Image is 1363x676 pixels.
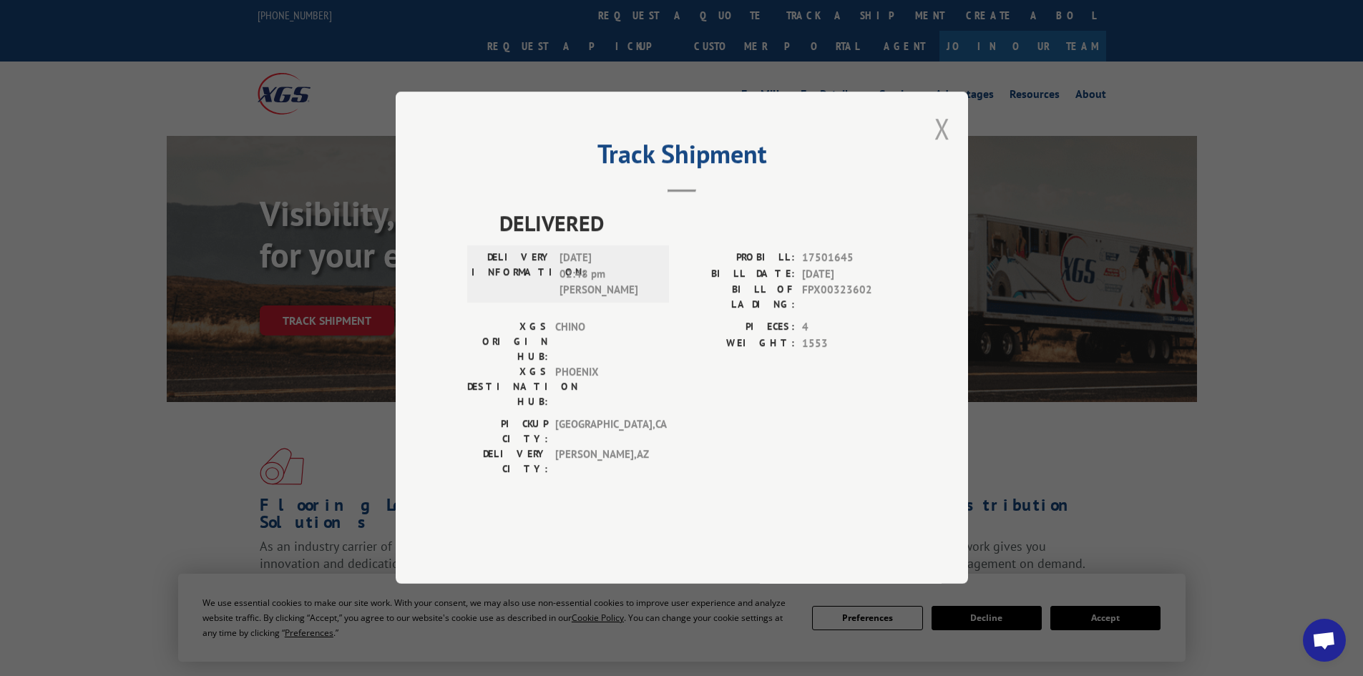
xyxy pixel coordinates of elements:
h2: Track Shipment [467,144,897,171]
span: PHOENIX [555,365,652,410]
label: PIECES: [682,320,795,336]
label: BILL DATE: [682,266,795,283]
span: FPX00323602 [802,283,897,313]
button: Close modal [934,109,950,147]
label: PROBILL: [682,250,795,267]
span: 1553 [802,335,897,352]
label: WEIGHT: [682,335,795,352]
label: DELIVERY INFORMATION: [472,250,552,299]
span: [DATE] 02:48 pm [PERSON_NAME] [560,250,656,299]
div: Open chat [1303,619,1346,662]
label: PICKUP CITY: [467,417,548,447]
label: DELIVERY CITY: [467,447,548,477]
span: [DATE] [802,266,897,283]
span: CHINO [555,320,652,365]
span: DELIVERED [499,207,897,240]
span: 4 [802,320,897,336]
span: 17501645 [802,250,897,267]
label: XGS ORIGIN HUB: [467,320,548,365]
span: [GEOGRAPHIC_DATA] , CA [555,417,652,447]
span: [PERSON_NAME] , AZ [555,447,652,477]
label: BILL OF LADING: [682,283,795,313]
label: XGS DESTINATION HUB: [467,365,548,410]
